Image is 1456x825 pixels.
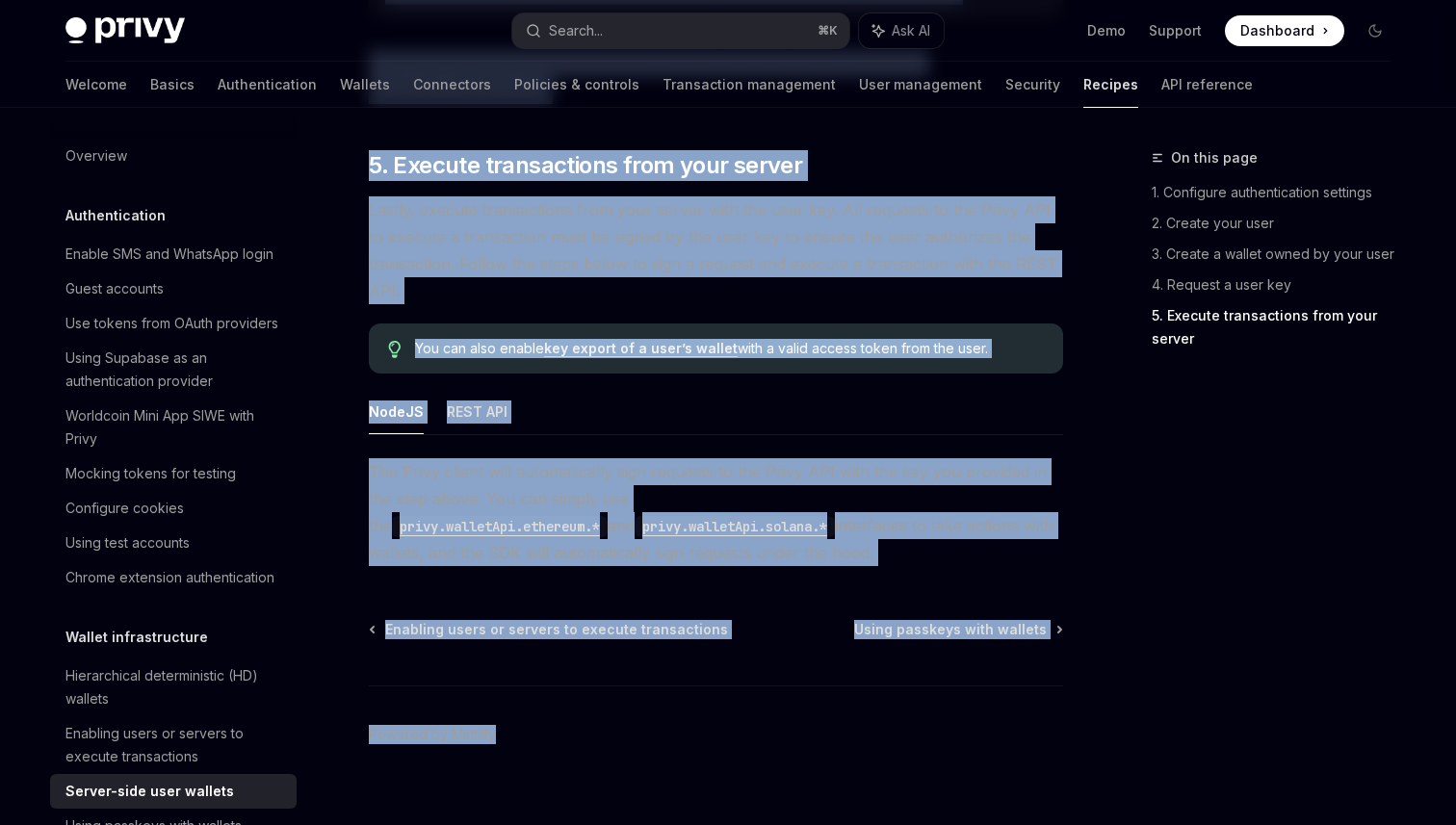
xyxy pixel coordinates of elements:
[50,774,297,809] a: Server-side user wallets
[50,306,297,341] a: Use tokens from OAuth providers
[388,341,402,358] svg: Tip
[371,620,728,639] a: Enabling users or servers to execute transactions
[1360,15,1391,46] button: Toggle dark mode
[65,780,234,803] div: Server-side user wallets
[369,150,802,181] span: 5. Execute transactions from your server
[369,389,424,434] button: NodeJS
[859,62,982,108] a: User management
[859,13,944,48] button: Ask AI
[514,62,639,108] a: Policies & controls
[65,277,164,300] div: Guest accounts
[1152,300,1406,354] a: 5. Execute transactions from your server
[1152,270,1406,300] a: 4. Request a user key
[854,620,1047,639] span: Using passkeys with wallets
[892,21,930,40] span: Ask AI
[369,725,496,744] a: Powered by Mintlify
[65,312,278,335] div: Use tokens from OAuth providers
[50,341,297,399] a: Using Supabase as an authentication provider
[65,531,190,554] div: Using test accounts
[65,17,185,44] img: dark logo
[150,62,195,108] a: Basics
[385,620,728,639] span: Enabling users or servers to execute transactions
[50,716,297,774] a: Enabling users or servers to execute transactions
[635,516,835,537] code: privy.walletApi.solana.*
[1225,15,1344,46] a: Dashboard
[50,526,297,560] a: Using test accounts
[854,620,1061,639] a: Using passkeys with wallets
[635,516,835,535] a: privy.walletApi.solana.*
[369,196,1063,304] span: Lastly, execute transactions from your server with the user key. All requests to the Privy API to...
[1152,239,1406,270] a: 3. Create a wallet owned by your user
[549,19,603,42] div: Search...
[447,389,507,434] button: REST API
[413,62,491,108] a: Connectors
[65,566,274,589] div: Chrome extension authentication
[50,658,297,716] a: Hierarchical deterministic (HD) wallets
[415,339,1044,358] span: You can also enable with a valid access token from the user.
[1005,62,1060,108] a: Security
[512,13,849,48] button: Search...⌘K
[1171,146,1258,169] span: On this page
[1149,21,1202,40] a: Support
[1152,177,1406,208] a: 1. Configure authentication settings
[65,144,127,168] div: Overview
[65,722,285,768] div: Enabling users or servers to execute transactions
[65,626,208,649] h5: Wallet infrastructure
[65,62,127,108] a: Welcome
[50,237,297,271] a: Enable SMS and WhatsApp login
[50,399,297,456] a: Worldcoin Mini App SIWE with Privy
[65,204,166,227] h5: Authentication
[1087,21,1126,40] a: Demo
[340,62,390,108] a: Wallets
[65,497,184,520] div: Configure cookies
[818,23,838,39] span: ⌘ K
[392,516,608,535] a: privy.walletApi.ethereum.*
[65,347,285,393] div: Using Supabase as an authentication provider
[1152,208,1406,239] a: 2. Create your user
[65,404,285,451] div: Worldcoin Mini App SIWE with Privy
[392,516,608,537] code: privy.walletApi.ethereum.*
[50,271,297,306] a: Guest accounts
[65,243,273,266] div: Enable SMS and WhatsApp login
[1161,62,1253,108] a: API reference
[544,340,738,357] a: key export of a user’s wallet
[65,462,236,485] div: Mocking tokens for testing
[663,62,836,108] a: Transaction management
[65,664,285,710] div: Hierarchical deterministic (HD) wallets
[50,491,297,526] a: Configure cookies
[50,456,297,491] a: Mocking tokens for testing
[218,62,317,108] a: Authentication
[1083,62,1138,108] a: Recipes
[369,458,1063,566] span: The Privy client will automatically sign requests to the Privy API with the key you provided in t...
[1240,21,1314,40] span: Dashboard
[50,560,297,595] a: Chrome extension authentication
[50,139,297,173] a: Overview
